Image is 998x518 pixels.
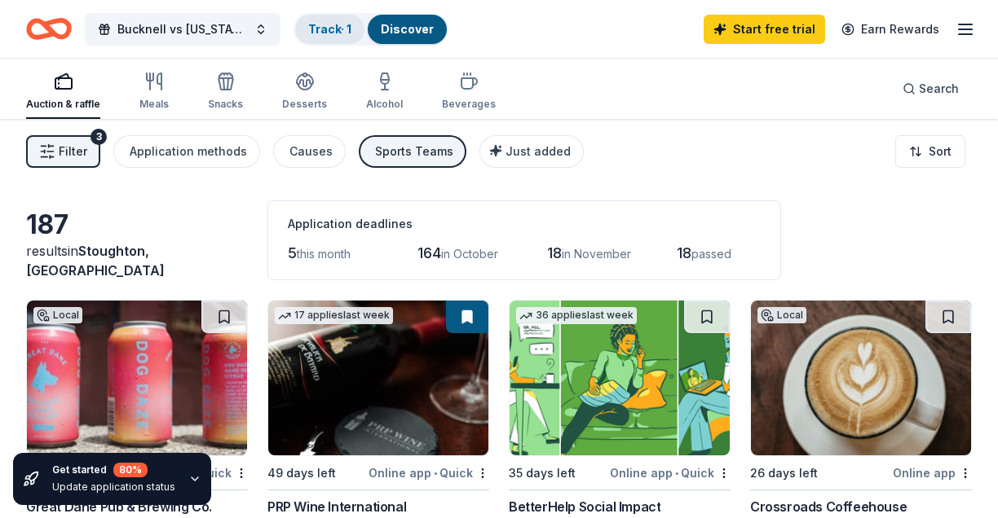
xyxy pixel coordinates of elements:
[369,463,489,483] div: Online app Quick
[288,214,761,234] div: Application deadlines
[91,129,107,145] div: 3
[751,301,971,455] img: Image for Crossroads Coffeehouse
[375,142,453,161] div: Sports Teams
[417,244,441,261] span: 164
[113,135,260,168] button: Application methods
[677,244,691,261] span: 18
[893,463,972,483] div: Online app
[919,79,959,99] span: Search
[59,142,87,161] span: Filter
[52,481,175,494] div: Update application status
[26,10,72,48] a: Home
[85,13,280,46] button: Bucknell vs [US_STATE] @ [GEOGRAPHIC_DATA]
[890,72,972,105] button: Search
[273,135,346,168] button: Causes
[52,463,175,477] div: Get started
[275,307,393,324] div: 17 applies last week
[675,467,678,480] span: •
[516,307,637,324] div: 36 applies last week
[757,307,806,323] div: Local
[832,15,949,44] a: Earn Rewards
[506,144,571,158] span: Just added
[704,15,825,44] a: Start free trial
[610,463,731,483] div: Online app Quick
[510,301,730,455] img: Image for BetterHelp Social Impact
[208,65,243,119] button: Snacks
[113,463,148,477] div: 80 %
[895,135,965,168] button: Sort
[27,301,247,455] img: Image for Great Dane Pub & Brewing Co.
[297,247,351,261] span: this month
[267,463,336,483] div: 49 days left
[267,497,406,516] div: PRP Wine International
[562,247,631,261] span: in November
[381,22,434,36] a: Discover
[33,307,82,323] div: Local
[547,244,562,261] span: 18
[282,65,327,119] button: Desserts
[442,98,496,111] div: Beverages
[359,135,466,168] button: Sports Teams
[117,20,248,39] span: Bucknell vs [US_STATE] @ [GEOGRAPHIC_DATA]
[750,497,907,516] div: Crossroads Coffeehouse
[691,247,731,261] span: passed
[929,142,952,161] span: Sort
[139,65,169,119] button: Meals
[26,243,165,279] span: in
[441,247,498,261] span: in October
[434,467,437,480] span: •
[26,243,165,279] span: Stoughton, [GEOGRAPHIC_DATA]
[308,22,351,36] a: Track· 1
[750,463,818,483] div: 26 days left
[442,65,496,119] button: Beverages
[366,98,403,111] div: Alcohol
[282,98,327,111] div: Desserts
[289,142,333,161] div: Causes
[26,209,248,241] div: 187
[130,142,247,161] div: Application methods
[288,244,297,261] span: 5
[26,241,248,280] div: results
[294,13,448,46] button: Track· 1Discover
[509,463,576,483] div: 35 days left
[366,65,403,119] button: Alcohol
[26,98,100,111] div: Auction & raffle
[509,497,660,516] div: BetterHelp Social Impact
[208,98,243,111] div: Snacks
[26,135,100,168] button: Filter3
[479,135,584,168] button: Just added
[26,65,100,119] button: Auction & raffle
[268,301,488,455] img: Image for PRP Wine International
[139,98,169,111] div: Meals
